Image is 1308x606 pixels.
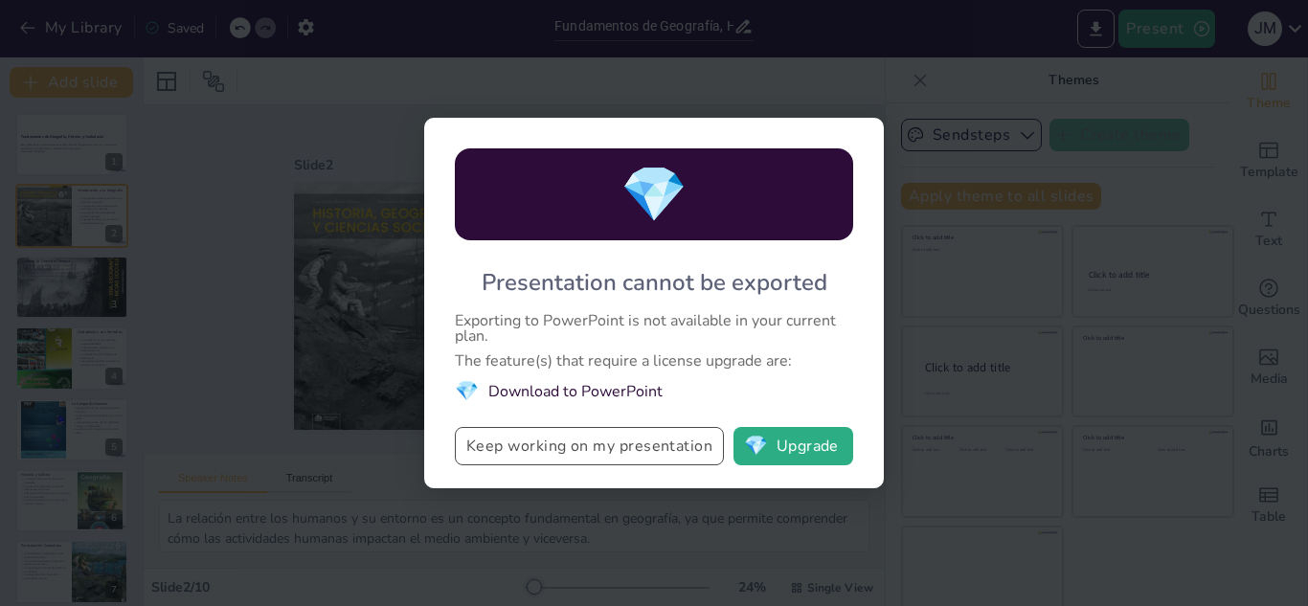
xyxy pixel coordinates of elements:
[620,158,688,232] span: diamond
[455,378,853,404] li: Download to PowerPoint
[733,427,853,465] button: diamondUpgrade
[482,267,827,298] div: Presentation cannot be exported
[455,427,724,465] button: Keep working on my presentation
[744,437,768,456] span: diamond
[455,378,479,404] span: diamond
[455,313,853,344] div: Exporting to PowerPoint is not available in your current plan.
[455,353,853,369] div: The feature(s) that require a license upgrade are:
